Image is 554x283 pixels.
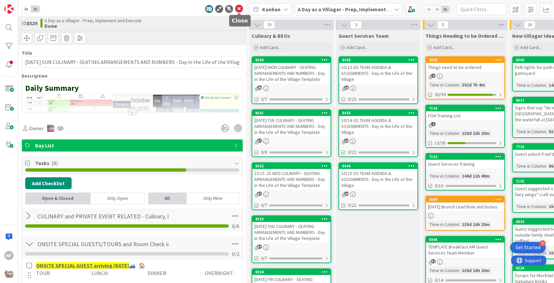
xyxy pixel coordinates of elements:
strong: Daily Summary [25,83,79,93]
div: Things need to be ordered [426,63,504,72]
span: 1 [431,122,436,126]
span: 3x [441,6,450,13]
span: 0/22 [348,96,356,103]
div: Time in Column [428,130,459,137]
span: : [459,172,460,180]
div: Time in Column [515,82,546,89]
span: 13/36 [435,140,446,146]
div: Time in Column [515,162,546,170]
span: : [546,82,547,89]
span: Add Card... [346,44,368,50]
span: 0/7 [261,96,267,103]
div: 8330 [255,58,331,62]
span: Guest Services Team [339,32,389,39]
div: 833210.15. 25 WED CULINARY - SEATING ARRANGEMENTS AND NUMBERS - Day in the Life of the Village Te... [252,163,331,190]
div: 8331[DATE] TUE CULINARY - SEATING ARRANGEMENTS AND NUMBERS - Day in the Life of the Village Template [252,110,331,137]
div: Time in Column [428,81,459,88]
span: 40 [258,85,262,90]
b: A Day as a Villager - Prep, Implement and Execute [298,6,416,13]
span: 0/22 [348,149,356,156]
div: 10.15. 25 WED CULINARY - SEATING ARRANGEMENTS AND NUMBERS - Day in the Life of the Village Template [252,169,331,190]
span: 0/7 [261,202,267,209]
div: 7152Guest Services Training [426,154,504,168]
div: 8443 [342,111,417,115]
span: : [459,221,460,228]
div: 10/13 GS TEAM AGENDA & ASSIGNMENTS - Day in the Life of the Village [339,63,417,84]
div: Time in Column [515,203,546,210]
div: 8444 [342,164,417,168]
span: 4 [431,74,436,78]
div: 6945TEMPLATE Breakfast AM Guest Services Team Member [426,237,504,257]
div: 138d 16h 20m [460,221,491,228]
span: Support [14,1,30,9]
span: : [546,162,547,170]
u: ONSITE SPECIAL GUEST arriving [DATE] [36,262,129,269]
span: : [546,128,547,135]
div: 2858Things need to be ordered [426,57,504,72]
div: 6945 [429,237,504,242]
span: : [459,81,460,88]
div: 844410/15 GS TEAM AGENDA & ASSIGNMENTS - Day in the Life of the Village [339,163,417,190]
span: Description [22,73,47,79]
div: Time in Column [428,221,459,228]
div: 10/14 GS TEAM AGENDA & ASSIGNMENTS - Day in the Life of the Village [339,116,417,137]
span: 37 [258,245,262,249]
div: 2858 [429,58,504,62]
span: Day List [35,141,231,149]
div: 8332 [252,163,331,169]
span: 3 [350,21,362,29]
span: Add Card... [520,44,541,50]
div: Time in Column [428,172,459,180]
div: 8442 [342,58,417,62]
div: 2689[DATE] Brunch Lead Role and Duties [426,197,504,211]
span: Add Card... [260,44,281,50]
p: TOUR: LUNCH: DINNER: OVERNIGHT: [36,269,238,277]
div: 2689 [426,197,504,202]
span: 0/22 [348,202,356,209]
input: Add Checklist... [35,210,171,222]
img: avatar [4,269,14,279]
div: Only Open [91,193,145,204]
div: Open & Closed [25,193,91,204]
div: 2858 [426,57,504,63]
span: ( 8 ) [51,160,58,166]
span: : [546,203,547,210]
div: 138d 16h 20m [460,130,491,137]
div: 8333 [255,217,331,221]
span: 0/16 [435,182,443,189]
div: 10/15 GS TEAM AGENDA & ASSIGNMENTS - Day in the Life of the Village [339,169,417,190]
span: 1x [425,6,433,13]
div: TEMPLATE Breakfast AM Guest Services Team Member [426,243,504,257]
div: HF [4,251,14,260]
div: Open Get Started checklist, remaining modules: 4 [510,242,546,253]
span: Add Card... [433,44,455,50]
div: 7103 [429,106,504,111]
img: OM [47,125,54,132]
div: [DATE] TUE CULINARY - SEATING ARRANGEMENTS AND NUMBERS - Day in the Life of the Village Template [252,116,331,137]
img: image.png [25,93,239,181]
div: 7103FOH Training List [426,105,504,120]
div: Time in Column [515,128,546,135]
span: 25 [344,85,349,90]
span: Tasks [35,159,231,167]
span: : [546,249,547,256]
div: 392d 7h 4m [460,81,487,88]
div: [DATE] MON CULINARY - SEATING ARRANGEMENTS AND NUMBERS - Day in the Life of the Village Template [252,63,331,84]
p: 🚙 🏠 [36,262,238,269]
span: Kanban [262,5,280,13]
div: 2689 [429,197,504,202]
div: 144d 11h 49m [460,172,491,180]
button: Add Checklist [25,177,72,189]
span: 5 [437,21,449,29]
div: 8443 [339,110,417,116]
div: 8331 [252,110,331,116]
div: 7152 [429,154,504,159]
span: Culinary & BEOs [252,32,290,39]
div: 844210/13 GS TEAM AGENDA & ASSIGNMENTS - Day in the Life of the Village [339,57,417,84]
span: 2x [433,6,441,13]
span: 37 [431,259,436,263]
span: 0/8 [261,149,267,156]
div: Get Started [516,244,540,251]
div: 7103 [426,105,504,111]
div: 8330 [252,57,331,63]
